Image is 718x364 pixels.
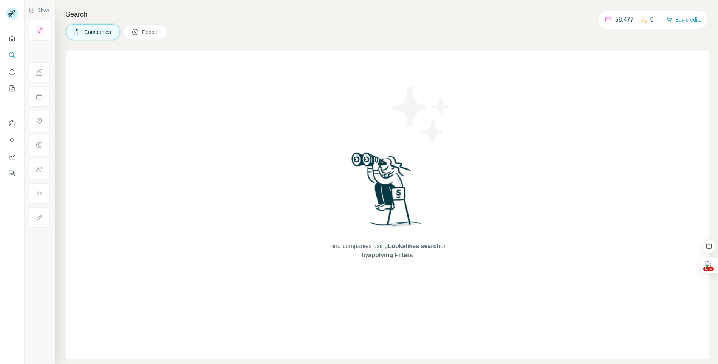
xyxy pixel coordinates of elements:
button: Dashboard [6,150,18,163]
button: Search [6,48,18,62]
span: applying Filters [368,252,413,258]
button: My lists [6,82,18,95]
span: Lookalikes search [388,243,440,249]
h4: Search [66,9,709,20]
span: Companies [84,28,112,36]
p: 0 [650,15,654,24]
span: Find companies using or by [327,242,448,260]
img: Surfe Illustration - Woman searching with binoculars [348,150,427,234]
button: Show [23,5,54,16]
p: 58,477 [615,15,634,24]
button: Feedback [6,167,18,180]
img: Surfe Illustration - Stars [387,81,455,149]
button: Use Surfe API [6,133,18,147]
span: People [142,28,159,36]
button: Buy credits [666,14,701,25]
button: Quick start [6,32,18,45]
button: Use Surfe on LinkedIn [6,117,18,130]
button: Enrich CSV [6,65,18,79]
